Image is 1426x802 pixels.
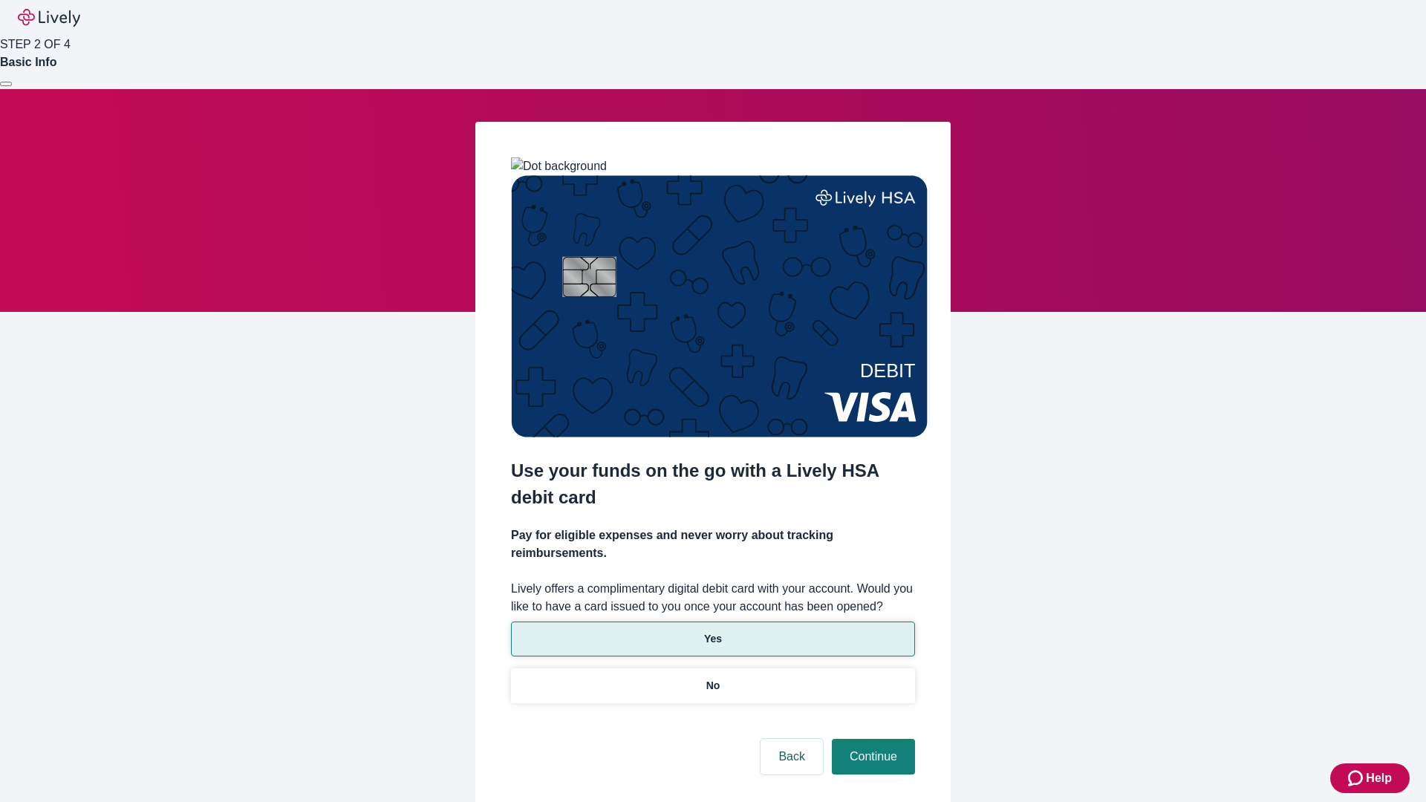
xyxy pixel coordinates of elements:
[18,9,80,27] img: Lively
[1330,763,1410,793] button: Zendesk support iconHelp
[511,668,915,703] button: No
[511,157,607,175] img: Dot background
[706,678,720,694] p: No
[704,631,722,647] p: Yes
[1348,769,1366,787] svg: Zendesk support icon
[511,580,915,616] label: Lively offers a complimentary digital debit card with your account. Would you like to have a card...
[1366,769,1392,787] span: Help
[511,526,915,562] h4: Pay for eligible expenses and never worry about tracking reimbursements.
[511,622,915,656] button: Yes
[832,739,915,775] button: Continue
[511,175,928,437] img: Debit card
[761,739,823,775] button: Back
[511,457,915,511] h2: Use your funds on the go with a Lively HSA debit card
